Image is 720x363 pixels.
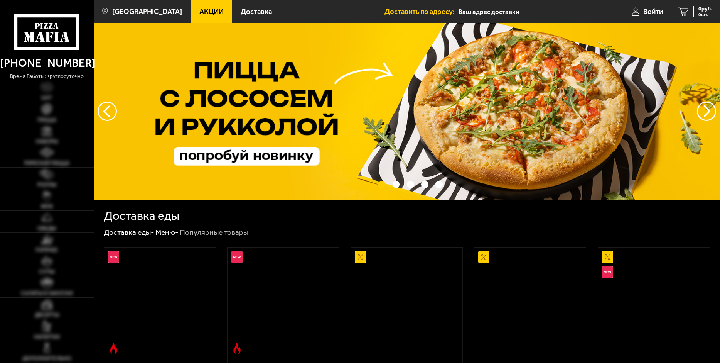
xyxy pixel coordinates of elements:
[478,251,489,263] img: Акционный
[199,8,224,15] span: Акции
[355,251,366,263] img: Акционный
[643,8,663,15] span: Войти
[474,248,586,358] a: АкционныйПепперони 25 см (толстое с сыром)
[37,182,56,188] span: Роллы
[108,343,119,354] img: Острое блюдо
[384,8,459,15] span: Доставить по адресу:
[22,356,71,361] span: Дополнительно
[35,248,58,253] span: Горячее
[602,251,613,263] img: Акционный
[36,139,58,144] span: Наборы
[21,291,73,296] span: Салаты и закуски
[378,181,385,188] button: точки переключения
[393,181,400,188] button: точки переключения
[98,102,117,121] button: следующий
[104,248,216,358] a: НовинкаОстрое блюдоРимская с креветками
[155,228,179,237] a: Меню-
[112,8,182,15] span: [GEOGRAPHIC_DATA]
[41,95,52,101] span: Хит
[231,251,243,263] img: Новинка
[421,181,428,188] button: точки переключения
[37,117,56,123] span: Пицца
[351,248,462,358] a: АкционныйАль-Шам 25 см (тонкое тесто)
[241,8,272,15] span: Доставка
[435,181,443,188] button: точки переключения
[697,102,716,121] button: предыдущий
[104,228,154,237] a: Доставка еды-
[41,204,53,209] span: WOK
[108,251,119,263] img: Новинка
[598,248,710,358] a: АкционныйНовинкаВсё включено
[39,269,54,275] span: Супы
[228,248,339,358] a: НовинкаОстрое блюдоРимская с мясным ассорти
[602,266,613,278] img: Новинка
[698,12,712,17] span: 0 шт.
[231,343,243,354] img: Острое блюдо
[407,181,414,188] button: точки переключения
[104,210,179,222] h1: Доставка еды
[459,5,602,19] input: Ваш адрес доставки
[24,161,69,166] span: Римская пицца
[698,6,712,12] span: 0 руб.
[34,334,60,340] span: Напитки
[180,227,248,237] div: Популярные товары
[35,312,59,318] span: Десерты
[37,226,56,231] span: Обеды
